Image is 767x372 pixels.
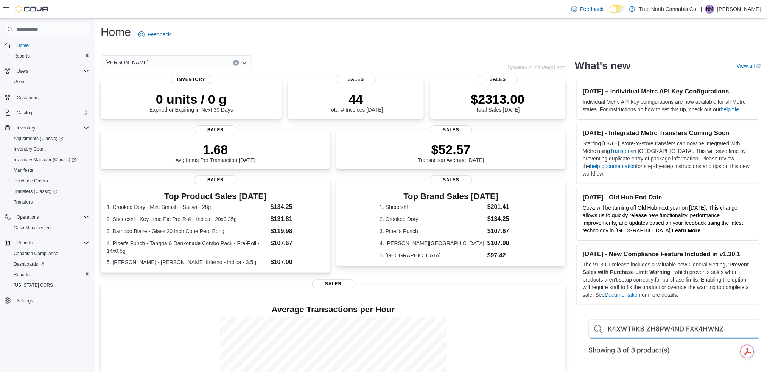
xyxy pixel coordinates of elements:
span: Customers [17,95,39,101]
button: Catalog [14,108,35,117]
span: Reports [14,238,89,247]
span: Reports [11,51,89,61]
a: Learn More [672,227,700,233]
h3: [DATE] - New Compliance Feature Included in v1.30.1 [583,250,753,258]
p: 0 units / 0 g [149,92,233,107]
button: [US_STATE] CCRS [8,280,92,291]
span: Manifests [14,167,33,173]
button: Operations [14,213,42,222]
dd: $131.81 [271,215,324,224]
a: Adjustments (Classic) [8,133,92,144]
span: Sales [194,125,236,134]
span: Users [14,67,89,76]
a: Transfers (Classic) [8,186,92,197]
span: [PERSON_NAME] [105,58,149,67]
dt: 3. Piper's Punch [380,227,484,235]
button: Reports [14,238,36,247]
span: Purchase Orders [11,176,89,185]
span: Sales [430,125,472,134]
span: Transfers [14,199,33,205]
h2: What's new [575,60,630,72]
button: Inventory [14,123,38,132]
h4: Average Transactions per Hour [107,305,560,314]
a: Inventory Manager (Classic) [11,155,79,164]
span: Inventory [170,75,212,84]
a: Transfers [11,198,36,207]
span: Catalog [17,110,32,116]
dt: 5. [PERSON_NAME] - [PERSON_NAME] Inferno - Indica - 3.5g [107,258,268,266]
span: NM [706,5,714,14]
span: Reports [17,240,33,246]
p: True North Cannabis Co. [639,5,698,14]
span: Operations [17,214,39,220]
span: Inventory Count [14,146,46,152]
span: [US_STATE] CCRS [14,282,53,288]
span: Purchase Orders [14,178,48,184]
dd: $134.25 [271,202,324,212]
span: Inventory Manager (Classic) [11,155,89,164]
dt: 4. [PERSON_NAME][GEOGRAPHIC_DATA] [380,240,484,247]
button: Reports [2,238,92,248]
button: Reports [8,51,92,61]
span: Dashboards [14,261,44,267]
button: Canadian Compliance [8,248,92,259]
a: View allExternal link [737,63,761,69]
span: Sales [478,75,518,84]
a: Inventory Manager (Classic) [8,154,92,165]
a: Settings [14,296,36,305]
span: Settings [14,296,89,305]
a: Reports [11,51,33,61]
p: | [701,5,702,14]
button: Inventory [2,123,92,133]
p: Individual Metrc API key configurations are now available for all Metrc states. For instructions ... [583,98,753,113]
span: Feedback [580,5,604,13]
dt: 1. Crooked Dory - Mint Smash - Sativa - 28g [107,203,268,211]
button: Settings [2,295,92,306]
a: Home [14,41,32,50]
dt: 5. [GEOGRAPHIC_DATA] [380,252,484,259]
a: Dashboards [8,259,92,269]
span: Users [14,79,25,85]
dd: $119.98 [271,227,324,236]
p: Starting [DATE], store-to-store transfers can now be integrated with Metrc using in [GEOGRAPHIC_D... [583,140,753,177]
a: Feedback [568,2,607,17]
div: Expired or Expiring in Next 30 Days [149,92,233,113]
span: Settings [17,298,33,304]
span: Adjustments (Classic) [14,135,63,142]
a: Users [11,77,28,86]
a: Adjustments (Classic) [11,134,66,143]
span: Cash Management [14,225,52,231]
span: Cash Management [11,223,89,232]
input: Dark Mode [610,5,625,13]
span: Users [17,68,28,74]
button: Clear input [233,60,239,66]
dd: $107.00 [487,239,522,248]
span: Washington CCRS [11,281,89,290]
p: $52.57 [418,142,484,157]
span: Canadian Compliance [11,249,89,258]
span: Reports [14,53,30,59]
span: Sales [336,75,376,84]
a: Transfers [610,148,633,154]
button: Users [2,66,92,76]
dd: $134.25 [487,215,522,224]
button: Users [8,76,92,87]
p: 1.68 [175,142,255,157]
h3: Top Brand Sales [DATE] [380,192,523,201]
p: 44 [328,92,383,107]
span: Transfers (Classic) [11,187,89,196]
button: Inventory Count [8,144,92,154]
button: Home [2,40,92,51]
dd: $107.67 [271,239,324,248]
p: The v1.30.1 release includes a valuable new General Setting, ' ', which prevents sales when produ... [583,261,753,299]
h3: [DATE] – Individual Metrc API Key Configurations [583,87,753,95]
button: Cash Management [8,223,92,233]
h3: [DATE] - Old Hub End Date [583,193,753,201]
span: Customers [14,92,89,102]
span: Manifests [11,166,89,175]
button: Purchase Orders [8,176,92,186]
a: Transfers (Classic) [11,187,60,196]
span: Transfers (Classic) [14,188,57,195]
